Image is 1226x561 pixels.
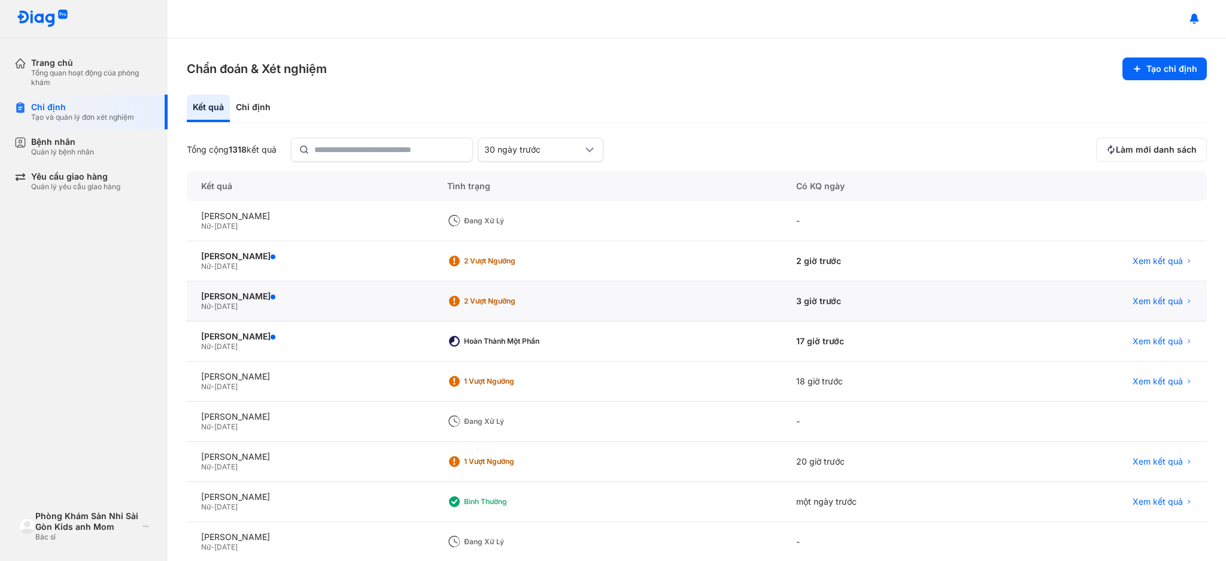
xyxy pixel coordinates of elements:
[211,382,214,391] span: -
[31,137,94,147] div: Bệnh nhân
[464,256,560,266] div: 2 Vượt ngưỡng
[201,302,211,311] span: Nữ
[201,462,211,471] span: Nữ
[433,171,782,201] div: Tình trạng
[211,222,214,231] span: -
[214,462,238,471] span: [DATE]
[211,422,214,431] span: -
[211,502,214,511] span: -
[464,537,560,547] div: Đang xử lý
[211,302,214,311] span: -
[230,95,277,122] div: Chỉ định
[31,113,134,122] div: Tạo và quản lý đơn xét nghiệm
[1122,57,1207,80] button: Tạo chỉ định
[201,262,211,271] span: Nữ
[464,497,560,507] div: Bình thường
[31,147,94,157] div: Quản lý bệnh nhân
[214,342,238,351] span: [DATE]
[464,336,560,346] div: Hoàn thành một phần
[214,262,238,271] span: [DATE]
[1133,376,1183,387] span: Xem kết quả
[201,371,418,382] div: [PERSON_NAME]
[211,262,214,271] span: -
[1116,144,1197,155] span: Làm mới danh sách
[201,451,418,462] div: [PERSON_NAME]
[782,241,995,281] div: 2 giờ trước
[201,291,418,302] div: [PERSON_NAME]
[201,422,211,431] span: Nữ
[17,10,68,28] img: logo
[187,171,433,201] div: Kết quả
[782,402,995,442] div: -
[1133,296,1183,307] span: Xem kết quả
[35,511,138,532] div: Phòng Khám Sản Nhi Sài Gòn Kids anh Mom
[31,57,153,68] div: Trang chủ
[35,532,138,542] div: Bác sĩ
[201,251,418,262] div: [PERSON_NAME]
[464,296,560,306] div: 2 Vượt ngưỡng
[214,422,238,431] span: [DATE]
[31,182,120,192] div: Quản lý yêu cầu giao hàng
[201,542,211,551] span: Nữ
[782,362,995,402] div: 18 giờ trước
[201,492,418,502] div: [PERSON_NAME]
[782,201,995,241] div: -
[214,302,238,311] span: [DATE]
[211,542,214,551] span: -
[782,482,995,522] div: một ngày trước
[201,502,211,511] span: Nữ
[1133,256,1183,266] span: Xem kết quả
[201,342,211,351] span: Nữ
[782,442,995,482] div: 20 giờ trước
[201,331,418,342] div: [PERSON_NAME]
[1133,336,1183,347] span: Xem kết quả
[201,532,418,542] div: [PERSON_NAME]
[187,144,277,155] div: Tổng cộng kết quả
[464,377,560,386] div: 1 Vượt ngưỡng
[211,462,214,471] span: -
[214,502,238,511] span: [DATE]
[214,222,238,231] span: [DATE]
[484,144,582,155] div: 30 ngày trước
[31,171,120,182] div: Yêu cầu giao hàng
[229,144,247,154] span: 1318
[31,102,134,113] div: Chỉ định
[464,417,560,426] div: Đang xử lý
[211,342,214,351] span: -
[214,382,238,391] span: [DATE]
[464,457,560,466] div: 1 Vượt ngưỡng
[201,222,211,231] span: Nữ
[464,216,560,226] div: Đang xử lý
[782,281,995,322] div: 3 giờ trước
[201,411,418,422] div: [PERSON_NAME]
[201,382,211,391] span: Nữ
[1133,456,1183,467] span: Xem kết quả
[782,322,995,362] div: 17 giờ trước
[201,211,418,222] div: [PERSON_NAME]
[1096,138,1207,162] button: Làm mới danh sách
[187,95,230,122] div: Kết quả
[31,68,153,87] div: Tổng quan hoạt động của phòng khám
[782,171,995,201] div: Có KQ ngày
[1133,496,1183,507] span: Xem kết quả
[187,60,327,77] h3: Chẩn đoán & Xét nghiệm
[214,542,238,551] span: [DATE]
[19,518,35,535] img: logo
